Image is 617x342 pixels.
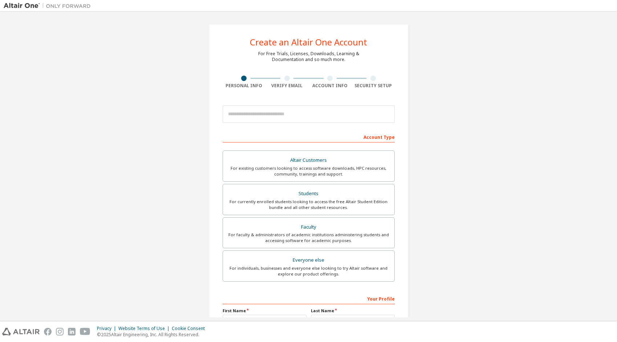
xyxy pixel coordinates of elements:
[223,83,266,89] div: Personal Info
[68,328,76,335] img: linkedin.svg
[97,331,209,338] p: © 2025 Altair Engineering, Inc. All Rights Reserved.
[227,155,390,165] div: Altair Customers
[2,328,40,335] img: altair_logo.svg
[97,326,118,331] div: Privacy
[4,2,94,9] img: Altair One
[44,328,52,335] img: facebook.svg
[118,326,172,331] div: Website Terms of Use
[258,51,359,63] div: For Free Trials, Licenses, Downloads, Learning & Documentation and so much more.
[80,328,90,335] img: youtube.svg
[227,222,390,232] div: Faculty
[250,38,367,47] div: Create an Altair One Account
[223,131,395,142] div: Account Type
[309,83,352,89] div: Account Info
[56,328,64,335] img: instagram.svg
[172,326,209,331] div: Cookie Consent
[265,83,309,89] div: Verify Email
[223,308,307,314] label: First Name
[352,83,395,89] div: Security Setup
[227,255,390,265] div: Everyone else
[311,308,395,314] label: Last Name
[227,199,390,210] div: For currently enrolled students looking to access the free Altair Student Edition bundle and all ...
[227,165,390,177] div: For existing customers looking to access software downloads, HPC resources, community, trainings ...
[227,232,390,244] div: For faculty & administrators of academic institutions administering students and accessing softwa...
[227,189,390,199] div: Students
[223,293,395,304] div: Your Profile
[227,265,390,277] div: For individuals, businesses and everyone else looking to try Altair software and explore our prod...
